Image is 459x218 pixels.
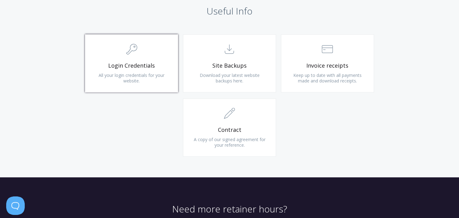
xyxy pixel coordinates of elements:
a: Site Backups Download your latest website backups here. [183,34,276,92]
span: Download your latest website backups here. [199,72,259,84]
iframe: Toggle Customer Support [6,196,25,215]
span: Keep up to date with all payments made and download receipts. [293,72,362,84]
span: A copy of our signed agreement for your reference. [193,136,265,148]
a: Login Credentials All your login credentials for your website. [85,34,178,92]
span: All your login credentials for your website. [99,72,164,84]
span: Login Credentials [95,62,168,69]
span: Site Backups [193,62,266,69]
span: Invoice receipts [291,62,364,69]
span: Contract [193,126,266,133]
a: Contract A copy of our signed agreement for your reference. [183,99,276,157]
a: Invoice receipts Keep up to date with all payments made and download receipts. [281,34,374,92]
